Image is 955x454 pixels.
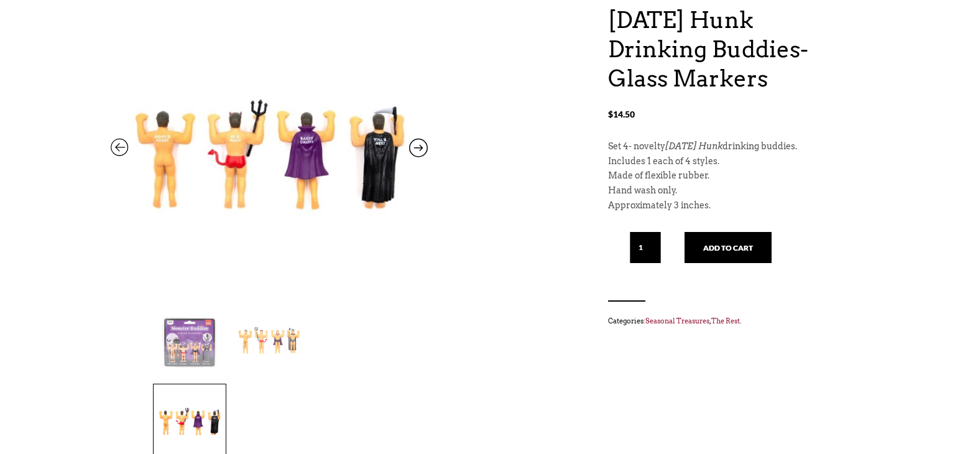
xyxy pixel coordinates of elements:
[608,109,635,119] bdi: 14.50
[685,232,772,263] button: Add to cart
[608,198,844,213] p: Approximately 3 inches.
[608,154,844,169] p: Includes 1 each of 4 styles.
[608,169,844,183] p: Made of flexible rubber.
[608,6,844,93] h1: [DATE] Hunk Drinking Buddies- Glass Markers
[608,109,613,119] span: $
[665,141,722,151] em: [DATE] Hunk
[608,183,844,198] p: Hand wash only.
[645,317,709,325] a: Seasonal Treasures
[608,139,844,154] p: Set 4- novelty drinking buddies.
[630,232,661,263] input: Qty
[711,317,740,325] a: The Rest
[608,314,844,328] span: Categories: , .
